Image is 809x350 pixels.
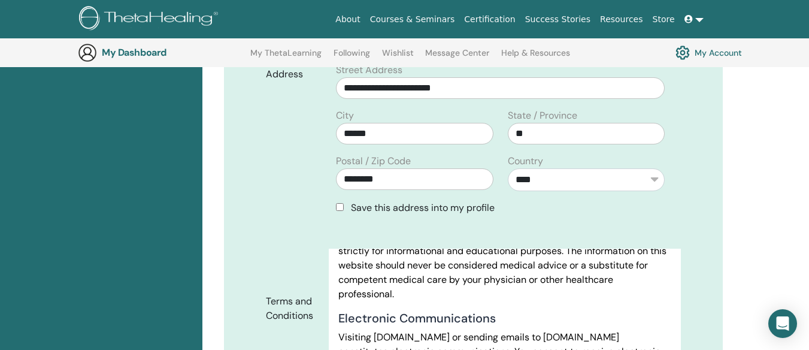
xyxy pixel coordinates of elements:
label: Postal / Zip Code [336,154,411,168]
a: Resources [595,8,648,31]
a: Certification [459,8,520,31]
label: Terms and Conditions [257,290,329,327]
a: Wishlist [382,48,414,67]
a: Help & Resources [501,48,570,67]
a: Message Center [425,48,489,67]
h4: Electronic Communications [338,311,671,325]
img: generic-user-icon.jpg [78,43,97,62]
a: My ThetaLearning [250,48,322,67]
img: cog.svg [675,43,690,63]
label: City [336,108,354,123]
a: Following [334,48,370,67]
a: My Account [675,43,742,63]
a: About [331,8,365,31]
a: Store [648,8,680,31]
h3: My Dashboard [102,47,222,58]
p: The statements in this website and the seminar are not intended to diagnose, treat, cure or preve... [338,215,671,301]
label: Country [508,154,543,168]
label: Street Address [336,63,402,77]
span: Save this address into my profile [351,201,495,214]
label: Address [257,63,329,86]
img: logo.png [79,6,222,33]
a: Courses & Seminars [365,8,460,31]
a: Success Stories [520,8,595,31]
div: Open Intercom Messenger [768,309,797,338]
label: State / Province [508,108,577,123]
